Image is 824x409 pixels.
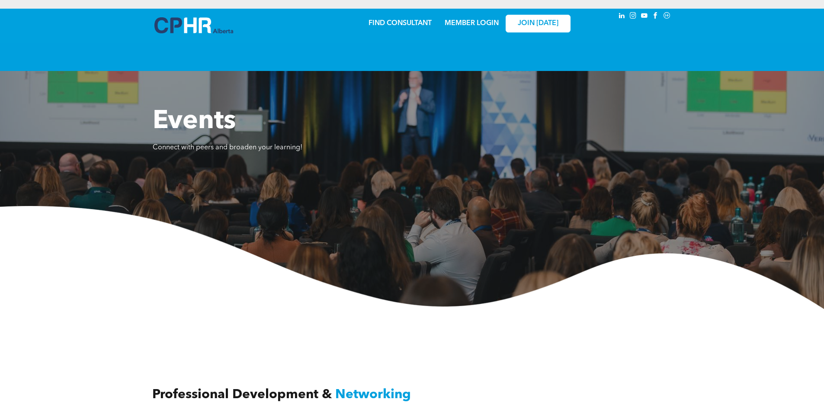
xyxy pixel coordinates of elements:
span: Events [153,109,236,135]
img: A blue and white logo for cp alberta [154,17,233,33]
span: Connect with peers and broaden your learning! [153,144,302,151]
span: JOIN [DATE] [518,19,558,28]
a: instagram [628,11,638,23]
a: youtube [640,11,649,23]
a: MEMBER LOGIN [445,20,499,27]
a: linkedin [617,11,627,23]
a: facebook [651,11,660,23]
span: Professional Development & [152,388,332,401]
a: JOIN [DATE] [506,15,571,32]
span: Networking [335,388,411,401]
a: Social network [662,11,672,23]
a: FIND CONSULTANT [369,20,432,27]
